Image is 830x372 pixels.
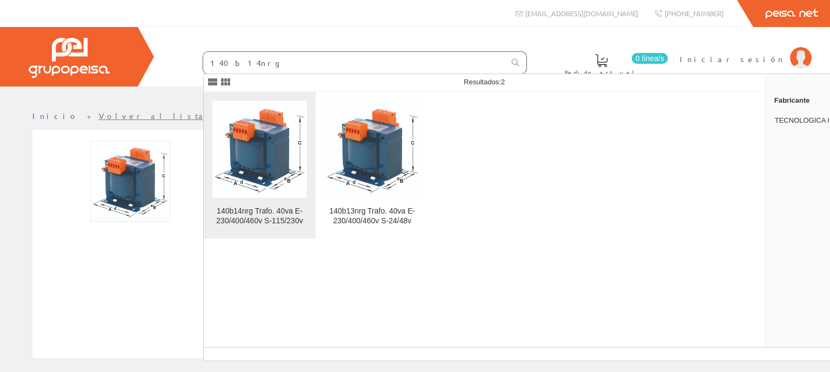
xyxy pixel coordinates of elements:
div: 140b14nrg Trafo. 40va E-230/400/460v S-115/230v [212,207,307,226]
a: Volver al listado de productos [99,111,312,121]
input: Buscar ... [203,52,505,74]
span: Pedido actual [565,67,638,78]
img: 140b13nrg Trafo. 40va E-230/400/460v S-24/48v [325,101,419,197]
img: Grupo Peisa [29,38,110,78]
a: Inicio [32,111,78,121]
span: 0 línea/s [632,53,668,64]
span: 2 [501,78,505,86]
a: 140b13nrg Trafo. 40va E-230/400/460v S-24/48v 140b13nrg Trafo. 40va E-230/400/460v S-24/48v [316,92,428,238]
img: 140b14nrg Trafo. 40va E-230/400/460v S-115/230v [212,101,307,197]
span: Iniciar sesión [680,54,785,64]
a: Iniciar sesión [680,45,812,55]
img: Foto artículo 163b14nrg Trafo. 63va E-230_400_460v S-115_230v (148.22134387352x150) [90,141,170,222]
span: [PHONE_NUMBER] [665,9,724,18]
span: [EMAIL_ADDRESS][DOMAIN_NAME] [525,9,638,18]
a: 140b14nrg Trafo. 40va E-230/400/460v S-115/230v 140b14nrg Trafo. 40va E-230/400/460v S-115/230v [204,92,316,238]
span: Resultados: [464,78,505,86]
div: 140b13nrg Trafo. 40va E-230/400/460v S-24/48v [325,207,419,226]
